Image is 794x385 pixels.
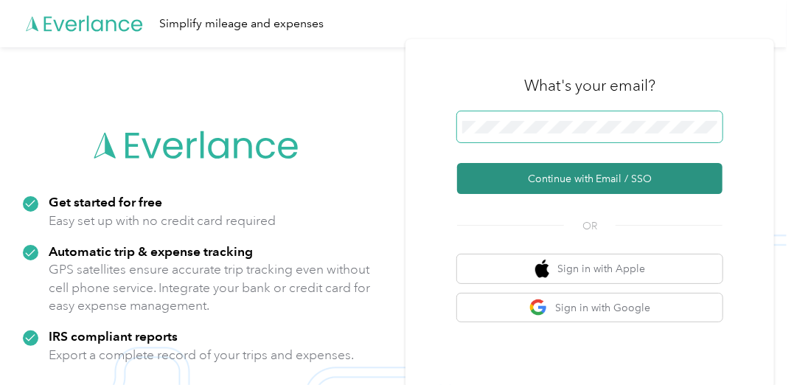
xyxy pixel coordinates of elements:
p: Easy set up with no credit card required [49,212,276,230]
p: Export a complete record of your trips and expenses. [49,346,354,364]
p: GPS satellites ensure accurate trip tracking even without cell phone service. Integrate your bank... [49,260,371,315]
span: OR [564,218,616,234]
strong: IRS compliant reports [49,328,178,344]
img: apple logo [535,260,550,278]
button: Continue with Email / SSO [457,163,722,194]
button: google logoSign in with Google [457,294,722,322]
div: Simplify mileage and expenses [159,15,324,33]
strong: Get started for free [49,194,162,209]
strong: Automatic trip & expense tracking [49,243,253,259]
img: google logo [529,299,548,317]
h3: What's your email? [524,75,655,96]
button: apple logoSign in with Apple [457,254,722,283]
